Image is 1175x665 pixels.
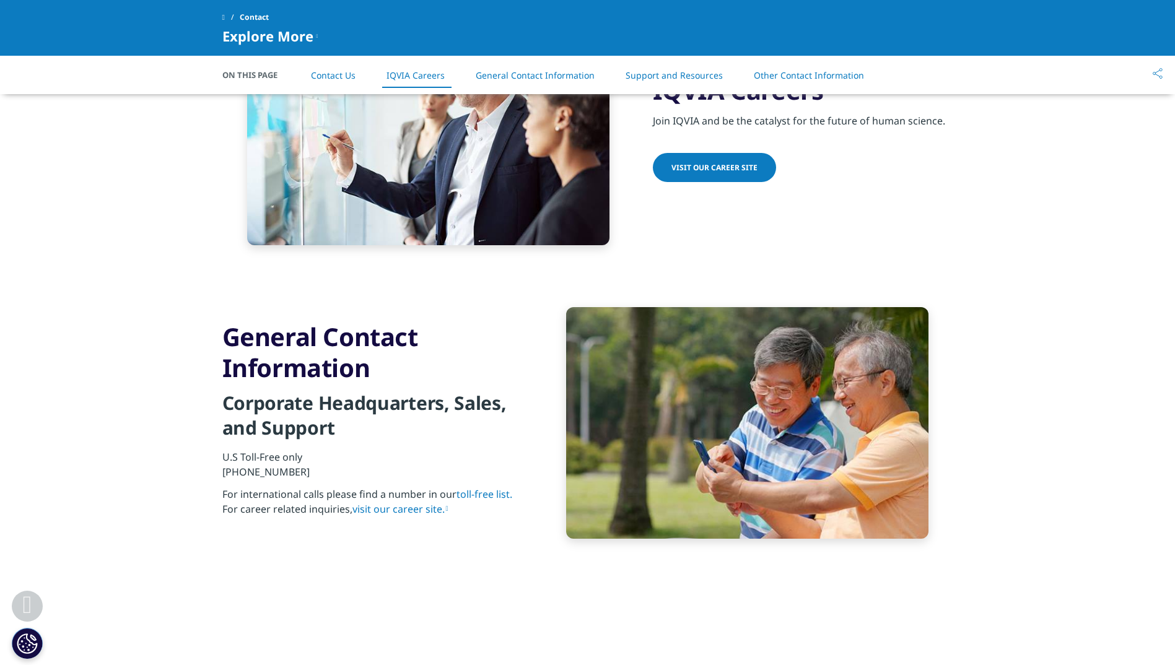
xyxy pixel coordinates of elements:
[456,487,512,501] a: toll-free list.
[247,14,609,245] img: brainstorm on glass window
[754,69,864,81] a: Other Contact Information
[222,28,313,43] span: Explore More
[653,106,953,128] div: Join IQVIA and be the catalyst for the future of human science.
[671,162,758,173] span: Visit our Career Site
[222,69,290,81] span: On This Page
[387,69,445,81] a: IQVIA Careers
[222,487,523,525] p: For international calls please find a number in our For career related inquiries,
[311,69,356,81] a: Contact Us
[222,450,523,487] p: U.S Toll-Free only [PHONE_NUMBER]
[352,502,448,516] a: visit our career site.
[653,75,953,106] h3: IQVIA Careers
[12,628,43,659] button: Cookies Settings
[566,307,928,539] img: senior males at park with cell phone
[476,69,595,81] a: General Contact Information
[626,69,723,81] a: Support and Resources
[222,391,523,450] h4: Corporate Headquarters, Sales, and Support
[222,321,523,383] h3: General Contact Information
[653,153,776,182] a: Visit our Career Site
[240,6,269,28] span: Contact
